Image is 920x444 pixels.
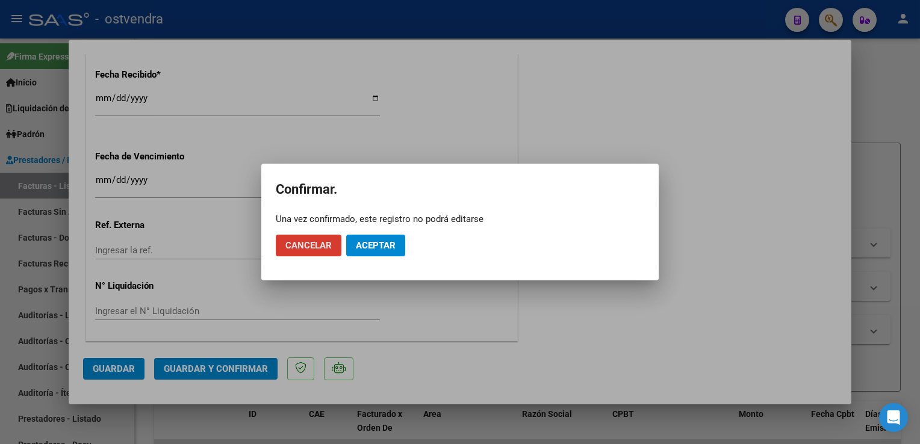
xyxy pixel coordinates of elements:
[285,240,332,251] span: Cancelar
[276,235,341,256] button: Cancelar
[276,178,644,201] h2: Confirmar.
[879,403,908,432] div: Open Intercom Messenger
[356,240,396,251] span: Aceptar
[276,213,644,225] div: Una vez confirmado, este registro no podrá editarse
[346,235,405,256] button: Aceptar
